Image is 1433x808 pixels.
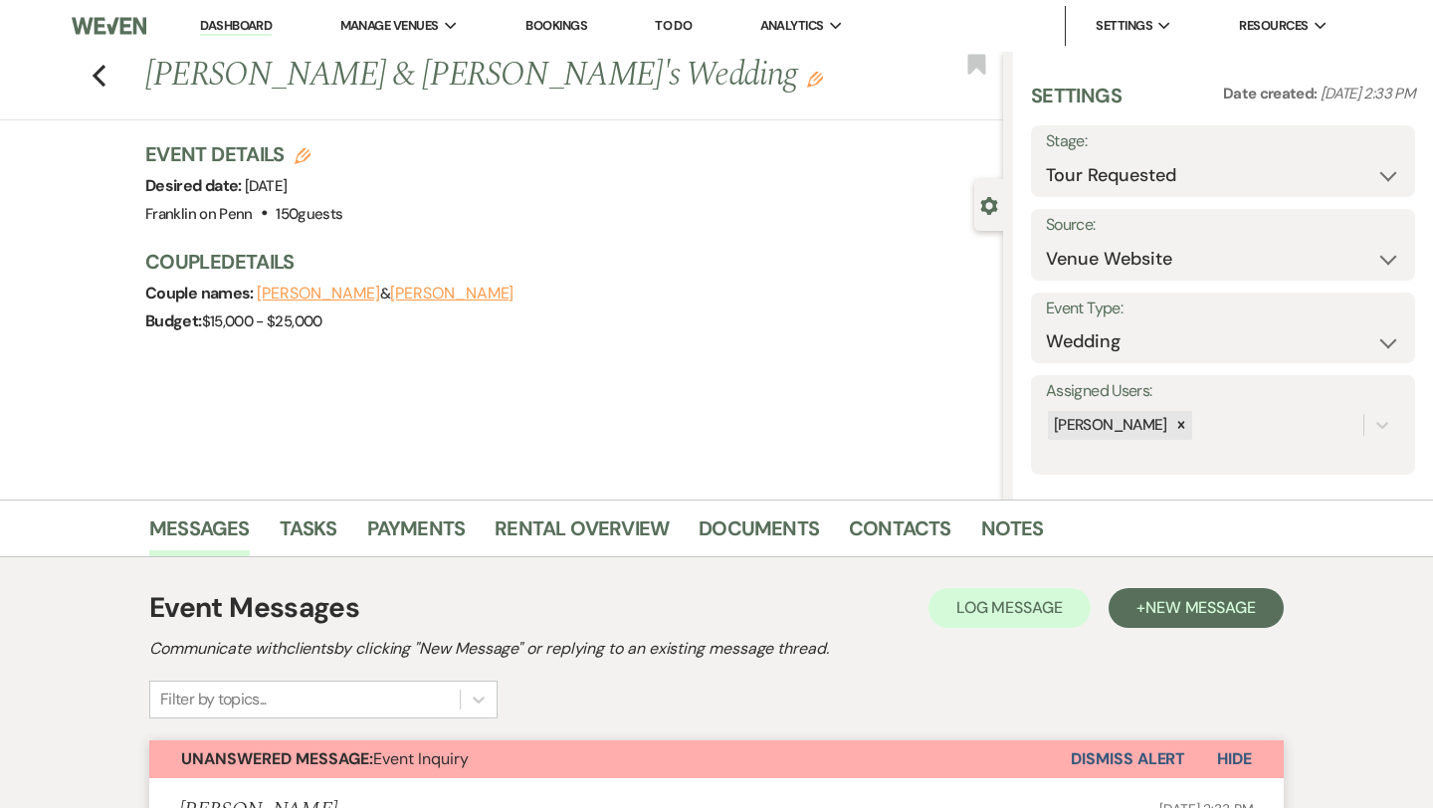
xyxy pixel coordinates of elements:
[181,748,469,769] span: Event Inquiry
[655,17,692,34] a: To Do
[1046,211,1400,240] label: Source:
[1239,16,1308,36] span: Resources
[202,311,322,331] span: $15,000 - $25,000
[145,283,257,303] span: Couple names:
[807,70,823,88] button: Edit
[1223,84,1321,103] span: Date created:
[1145,597,1256,618] span: New Message
[1185,740,1284,778] button: Hide
[280,512,337,556] a: Tasks
[257,286,380,302] button: [PERSON_NAME]
[390,286,513,302] button: [PERSON_NAME]
[149,637,1284,661] h2: Communicate with clients by clicking "New Message" or replying to an existing message thread.
[145,140,342,168] h3: Event Details
[145,204,253,224] span: Franklin on Penn
[149,740,1071,778] button: Unanswered Message:Event Inquiry
[699,512,819,556] a: Documents
[367,512,466,556] a: Payments
[849,512,951,556] a: Contacts
[1048,411,1170,440] div: [PERSON_NAME]
[1046,377,1400,406] label: Assigned Users:
[1046,127,1400,156] label: Stage:
[276,204,342,224] span: 150 guests
[928,588,1091,628] button: Log Message
[495,512,669,556] a: Rental Overview
[160,688,267,711] div: Filter by topics...
[181,748,373,769] strong: Unanswered Message:
[145,175,245,196] span: Desired date:
[257,284,513,303] span: &
[1096,16,1152,36] span: Settings
[1071,740,1185,778] button: Dismiss Alert
[145,52,824,100] h1: [PERSON_NAME] & [PERSON_NAME]'s Wedding
[149,512,250,556] a: Messages
[145,248,983,276] h3: Couple Details
[200,17,272,36] a: Dashboard
[981,512,1044,556] a: Notes
[1321,84,1415,103] span: [DATE] 2:33 PM
[525,17,587,34] a: Bookings
[245,176,287,196] span: [DATE]
[760,16,824,36] span: Analytics
[980,195,998,214] button: Close lead details
[1217,748,1252,769] span: Hide
[1031,82,1122,125] h3: Settings
[145,310,202,331] span: Budget:
[1109,588,1284,628] button: +New Message
[956,597,1063,618] span: Log Message
[340,16,439,36] span: Manage Venues
[1046,295,1400,323] label: Event Type:
[72,5,146,47] img: Weven Logo
[149,587,359,629] h1: Event Messages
